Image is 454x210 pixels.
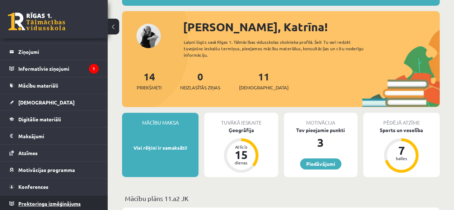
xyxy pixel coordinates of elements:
span: Konferences [18,183,48,190]
a: Sports un veselība 7 balles [363,126,440,174]
span: Priekšmeti [137,84,162,91]
span: Neizlasītās ziņas [180,84,220,91]
span: Digitālie materiāli [18,116,61,122]
div: 15 [230,149,252,160]
span: Motivācijas programma [18,167,75,173]
div: [PERSON_NAME], Katrīna! [183,18,440,36]
p: Visi rēķini ir samaksāti! [126,144,195,151]
div: balles [390,156,412,160]
a: 11[DEMOGRAPHIC_DATA] [239,70,289,91]
span: [DEMOGRAPHIC_DATA] [239,84,289,91]
div: Mācību maksa [122,113,198,126]
span: Proktoringa izmēģinājums [18,200,81,207]
a: Konferences [9,178,99,195]
a: Motivācijas programma [9,162,99,178]
a: Piedāvājumi [300,158,341,169]
a: Atzīmes [9,145,99,161]
a: Ģeogrāfija Atlicis 15 dienas [204,126,278,174]
p: Mācību plāns 11.a2 JK [125,193,437,203]
div: Ģeogrāfija [204,126,278,134]
div: Tuvākā ieskaite [204,113,278,126]
div: Pēdējā atzīme [363,113,440,126]
a: Ziņojumi [9,43,99,60]
div: 7 [390,145,412,156]
a: 0Neizlasītās ziņas [180,70,220,91]
legend: Maksājumi [18,128,99,144]
div: Atlicis [230,145,252,149]
a: [DEMOGRAPHIC_DATA] [9,94,99,111]
a: Rīgas 1. Tālmācības vidusskola [8,13,65,31]
span: [DEMOGRAPHIC_DATA] [18,99,75,106]
a: Mācību materiāli [9,77,99,94]
div: Tev pieejamie punkti [284,126,357,134]
div: 3 [284,134,357,151]
i: 1 [89,64,99,74]
a: 14Priekšmeti [137,70,162,91]
a: Maksājumi [9,128,99,144]
legend: Ziņojumi [18,43,99,60]
div: Motivācija [284,113,357,126]
div: Sports un veselība [363,126,440,134]
div: Laipni lūgts savā Rīgas 1. Tālmācības vidusskolas skolnieka profilā. Šeit Tu vari redzēt tuvojošo... [184,39,374,58]
a: Informatīvie ziņojumi1 [9,60,99,77]
div: dienas [230,160,252,165]
a: Digitālie materiāli [9,111,99,127]
legend: Informatīvie ziņojumi [18,60,99,77]
span: Atzīmes [18,150,38,156]
span: Mācību materiāli [18,82,58,89]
